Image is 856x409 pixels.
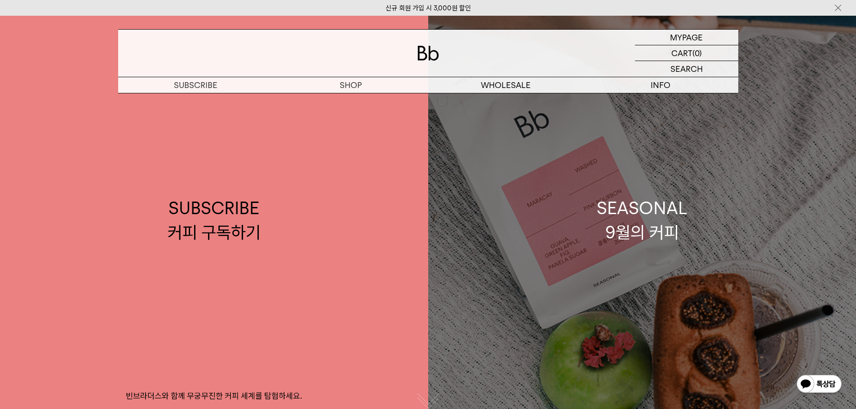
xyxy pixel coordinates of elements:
[597,196,687,244] div: SEASONAL 9월의 커피
[670,61,703,77] p: SEARCH
[635,45,738,61] a: CART (0)
[273,77,428,93] a: SHOP
[692,45,702,61] p: (0)
[796,374,843,396] img: 카카오톡 채널 1:1 채팅 버튼
[671,45,692,61] p: CART
[168,196,261,244] div: SUBSCRIBE 커피 구독하기
[386,4,471,12] a: 신규 회원 가입 시 3,000원 할인
[118,77,273,93] a: SUBSCRIBE
[428,77,583,93] p: WHOLESALE
[635,30,738,45] a: MYPAGE
[583,77,738,93] p: INFO
[670,30,703,45] p: MYPAGE
[417,46,439,61] img: 로고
